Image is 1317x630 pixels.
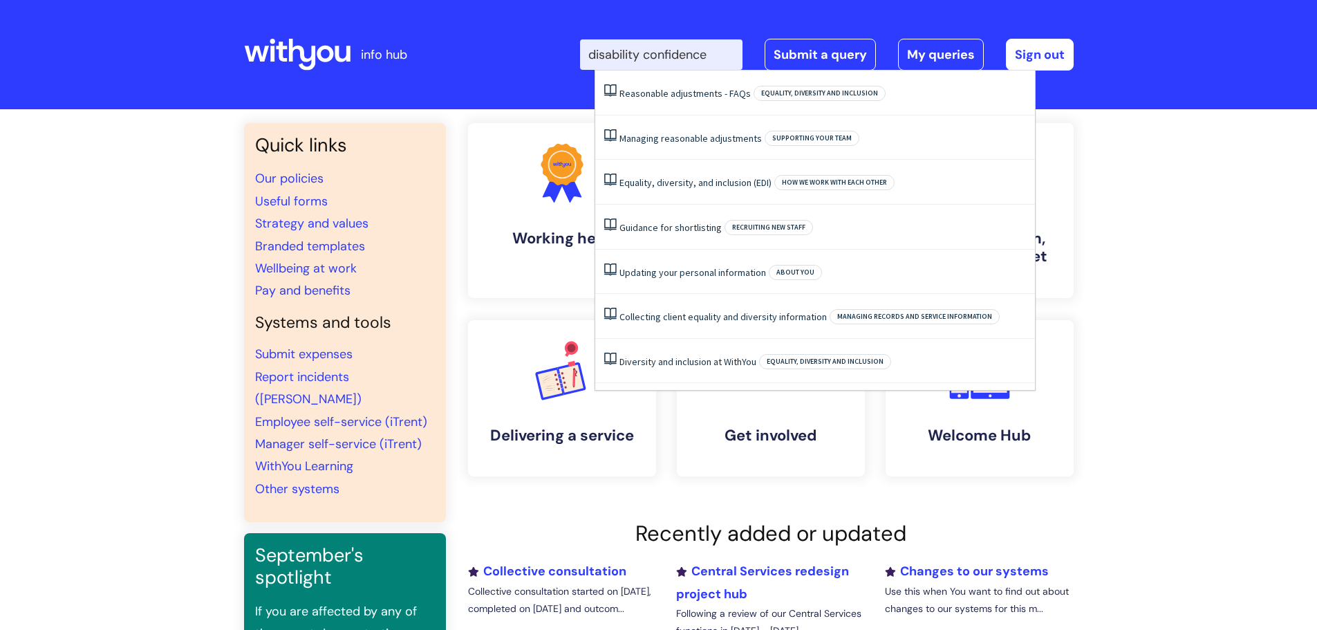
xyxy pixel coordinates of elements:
[479,427,645,445] h4: Delivering a service
[754,86,886,101] span: Equality, Diversity and Inclusion
[255,282,351,299] a: Pay and benefits
[468,521,1074,546] h2: Recently added or updated
[580,39,742,70] input: Search
[255,170,324,187] a: Our policies
[765,39,876,71] a: Submit a query
[255,193,328,210] a: Useful forms
[255,134,435,156] h3: Quick links
[725,220,813,235] span: Recruiting new staff
[898,39,984,71] a: My queries
[769,265,822,280] span: About you
[479,230,645,248] h4: Working here
[885,563,1049,580] a: Changes to our systems
[619,311,827,323] a: Collecting client equality and diversity information
[885,583,1073,618] p: Use this when You want to find out about changes to our systems for this m...
[677,320,865,476] a: Get involved
[580,39,1074,71] div: | -
[619,176,772,189] a: Equality, diversity, and inclusion (EDI)
[619,87,751,100] a: Reasonable adjustments - FAQs
[255,346,353,362] a: Submit expenses
[759,354,891,369] span: Equality, Diversity and Inclusion
[255,260,357,277] a: Wellbeing at work
[468,320,656,476] a: Delivering a service
[255,436,422,452] a: Manager self-service (iTrent)
[255,544,435,589] h3: September's spotlight
[361,44,407,66] p: info hub
[619,355,756,368] a: Diversity and inclusion at WithYou
[774,175,895,190] span: How we work with each other
[688,427,854,445] h4: Get involved
[830,309,1000,324] span: Managing records and service information
[676,563,849,602] a: Central Services redesign project hub
[255,215,368,232] a: Strategy and values
[255,481,339,497] a: Other systems
[468,583,656,618] p: Collective consultation started on [DATE], completed on [DATE] and outcom...
[255,238,365,254] a: Branded templates
[886,320,1074,476] a: Welcome Hub
[619,221,722,234] a: Guidance for shortlisting
[255,458,353,474] a: WithYou Learning
[765,131,859,146] span: Supporting your team
[619,132,762,145] a: Managing reasonable adjustments
[255,369,362,407] a: Report incidents ([PERSON_NAME])
[468,563,626,580] a: Collective consultation
[619,266,766,279] a: Updating your personal information
[1006,39,1074,71] a: Sign out
[468,123,656,298] a: Working here
[897,427,1063,445] h4: Welcome Hub
[255,414,427,430] a: Employee self-service (iTrent)
[255,313,435,333] h4: Systems and tools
